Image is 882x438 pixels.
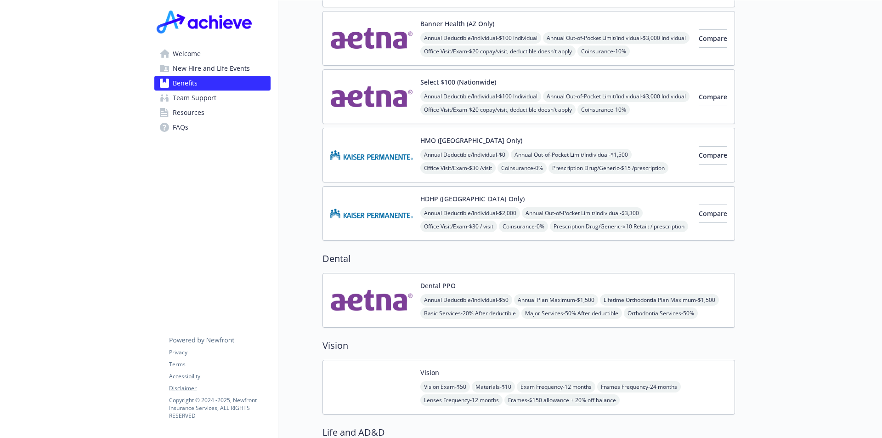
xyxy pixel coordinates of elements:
img: Kaiser Permanente Insurance Company carrier logo [330,136,413,175]
span: Annual Deductible/Individual - $0 [420,149,509,160]
a: Resources [154,105,271,120]
span: Orthodontia Services - 50% [624,307,698,319]
button: Compare [699,88,727,106]
a: Welcome [154,46,271,61]
button: Banner Health (AZ Only) [420,19,494,28]
span: Office Visit/Exam - $20 copay/visit, deductible doesn't apply [420,46,576,57]
a: Team Support [154,91,271,105]
h2: Vision [322,339,735,353]
img: Kaiser Permanente Insurance Company carrier logo [330,194,413,233]
span: Resources [173,105,204,120]
span: Team Support [173,91,216,105]
p: Copyright © 2024 - 2025 , Newfront Insurance Services, ALL RIGHTS RESERVED [169,396,270,420]
span: Coinsurance - 10% [577,104,630,115]
span: Annual Plan Maximum - $1,500 [514,294,598,306]
span: FAQs [173,120,188,135]
img: Aetna Inc carrier logo [330,19,413,58]
span: Welcome [173,46,201,61]
span: Prescription Drug/Generic - $10 Retail: / prescription [550,221,688,232]
span: Coinsurance - 0% [498,162,547,174]
button: Compare [699,205,727,223]
span: Materials - $10 [472,381,515,392]
span: Annual Out-of-Pocket Limit/Individual - $3,000 Individual [543,32,690,44]
span: Benefits [173,76,198,91]
span: Annual Deductible/Individual - $100 Individual [420,91,541,102]
span: Frames Frequency - 24 months [597,381,681,392]
img: Aetna Inc carrier logo [330,77,413,116]
span: Major Services - 50% After deductible [521,307,622,319]
span: Frames - $150 allowance + 20% off balance [504,394,620,406]
button: HMO ([GEOGRAPHIC_DATA] Only) [420,136,522,145]
span: Office Visit/Exam - $30 / visit [420,221,497,232]
span: Basic Services - 20% After deductible [420,307,520,319]
a: New Hire and Life Events [154,61,271,76]
span: New Hire and Life Events [173,61,250,76]
button: HDHP ([GEOGRAPHIC_DATA] Only) [420,194,525,204]
h2: Dental [322,252,735,266]
a: Benefits [154,76,271,91]
span: Coinsurance - 0% [499,221,548,232]
a: Accessibility [169,372,270,381]
span: Office Visit/Exam - $20 copay/visit, deductible doesn't apply [420,104,576,115]
span: Compare [699,151,727,159]
span: Annual Out-of-Pocket Limit/Individual - $3,300 [522,207,643,219]
button: Compare [699,29,727,48]
span: Annual Deductible/Individual - $50 [420,294,512,306]
a: FAQs [154,120,271,135]
button: Compare [699,146,727,165]
span: Coinsurance - 10% [577,46,630,57]
span: Annual Deductible/Individual - $100 Individual [420,32,541,44]
a: Terms [169,360,270,369]
span: Office Visit/Exam - $30 /visit [420,162,496,174]
span: Lenses Frequency - 12 months [420,394,503,406]
a: Disclaimer [169,384,270,392]
span: Exam Frequency - 12 months [517,381,595,392]
button: Dental PPO [420,281,456,290]
span: Compare [699,34,727,43]
button: Select $100 (Nationwide) [420,77,496,87]
span: Annual Out-of-Pocket Limit/Individual - $3,000 Individual [543,91,690,102]
span: Vision Exam - $50 [420,381,470,392]
img: Vision Service Plan carrier logo [330,368,413,407]
button: Vision [420,368,439,377]
span: Compare [699,209,727,218]
img: Aetna Inc carrier logo [330,281,413,320]
span: Annual Out-of-Pocket Limit/Individual - $1,500 [511,149,632,160]
a: Privacy [169,348,270,357]
span: Annual Deductible/Individual - $2,000 [420,207,520,219]
span: Prescription Drug/Generic - $15 /prescription [548,162,668,174]
span: Lifetime Orthodontia Plan Maximum - $1,500 [600,294,719,306]
span: Compare [699,92,727,101]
